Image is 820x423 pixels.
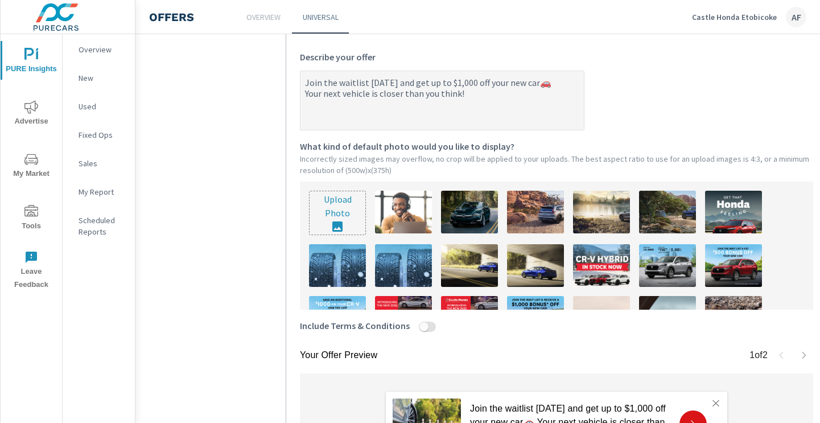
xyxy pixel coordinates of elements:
[419,322,428,332] button: Include Terms & Conditions
[692,12,777,22] p: Castle Honda Etobicoke
[573,244,630,287] img: description
[63,69,135,87] div: New
[79,101,126,112] p: Used
[573,296,630,339] img: description
[63,212,135,240] div: Scheduled Reports
[507,191,564,233] img: description
[639,244,696,287] img: description
[1,34,62,296] div: nav menu
[300,139,514,153] span: What kind of default photo would you like to display?
[79,158,126,169] p: Sales
[4,100,59,128] span: Advertise
[507,244,564,287] img: description
[749,348,768,362] p: 1 of 2
[639,296,696,339] img: description
[4,48,59,76] span: PURE Insights
[4,153,59,180] span: My Market
[79,215,126,237] p: Scheduled Reports
[79,186,126,198] p: My Report
[705,296,762,339] img: description
[786,7,806,27] div: AF
[309,244,366,287] img: description
[639,191,696,233] img: description
[63,155,135,172] div: Sales
[309,296,366,339] img: description
[441,296,498,339] img: description
[300,348,377,362] p: Your Offer Preview
[375,191,432,233] img: description
[149,10,194,24] h4: Offers
[63,183,135,200] div: My Report
[375,296,432,339] img: description
[63,98,135,115] div: Used
[246,11,281,23] p: Overview
[705,244,762,287] img: description
[303,11,339,23] p: Universal
[375,244,432,287] img: description
[79,72,126,84] p: New
[63,41,135,58] div: Overview
[300,319,410,332] span: Include Terms & Conditions
[300,153,813,176] p: Incorrectly sized images may overflow, no crop will be applied to your uploads. The best aspect r...
[4,205,59,233] span: Tools
[573,191,630,233] img: description
[4,250,59,291] span: Leave Feedback
[705,191,762,233] img: description
[300,73,584,130] textarea: Describe your offer
[63,126,135,143] div: Fixed Ops
[507,296,564,339] img: description
[79,44,126,55] p: Overview
[441,244,498,287] img: description
[300,50,376,64] span: Describe your offer
[79,129,126,141] p: Fixed Ops
[441,191,498,233] img: description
